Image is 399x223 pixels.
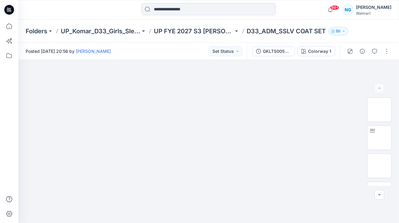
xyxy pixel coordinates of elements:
[308,48,331,55] div: Colorway 1
[357,46,367,56] button: Details
[336,28,341,35] p: 50
[247,27,326,35] p: D33_ADM_SSLV COAT SET
[76,49,111,54] a: [PERSON_NAME]
[297,46,335,56] button: Colorway 1
[328,27,348,35] button: 50
[356,4,391,11] div: [PERSON_NAME]
[263,48,291,55] div: GKLTS0050_GKLBL0008_OP1
[330,5,339,10] span: 99+
[356,11,391,16] div: Walmart
[26,48,111,54] span: Posted [DATE] 20:56 by
[61,27,140,35] a: UP_Komar_D33_Girls_Sleep
[154,27,234,35] a: UP FYE 2027 S3 [PERSON_NAME] D33 Girls Sleep
[343,4,354,15] div: NG
[252,46,295,56] button: GKLTS0050_GKLBL0008_OP1
[26,27,47,35] a: Folders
